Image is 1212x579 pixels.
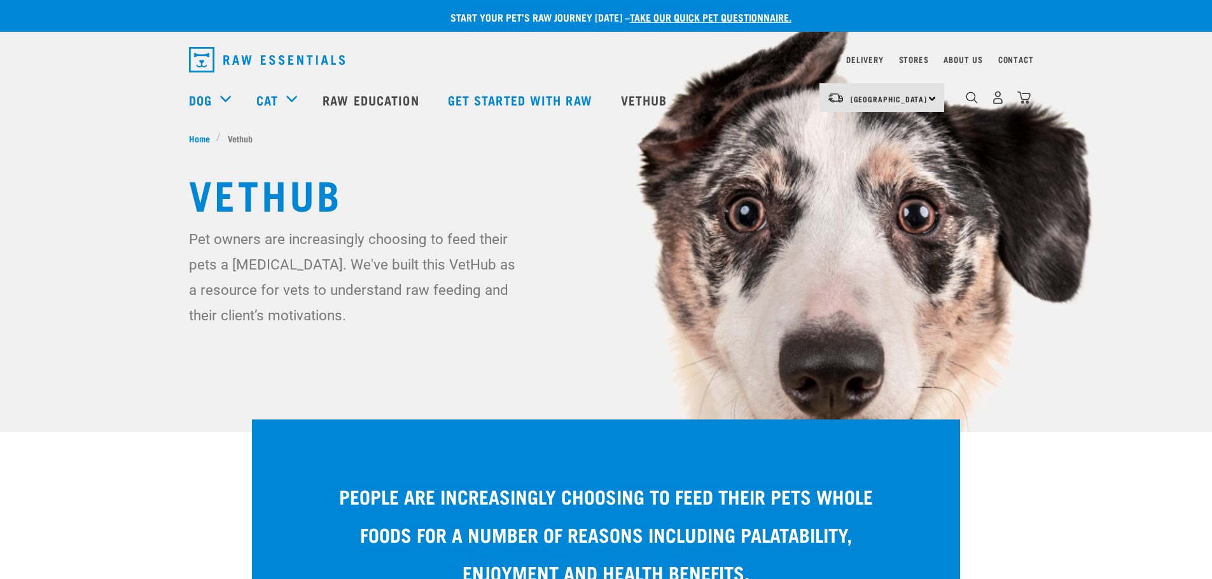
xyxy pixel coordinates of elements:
[630,14,791,20] a: take our quick pet questionnaire.
[991,91,1005,104] img: user.png
[827,92,844,104] img: van-moving.png
[189,132,1024,145] nav: breadcrumbs
[966,92,978,104] img: home-icon-1@2x.png
[179,42,1034,78] nav: dropdown navigation
[189,90,212,109] a: Dog
[189,226,523,328] p: Pet owners are increasingly choosing to feed their pets a [MEDICAL_DATA]. We've built this VetHub...
[189,132,217,145] a: Home
[189,170,1024,216] h1: Vethub
[435,74,608,125] a: Get started with Raw
[944,57,982,62] a: About Us
[846,57,883,62] a: Delivery
[189,132,210,145] span: Home
[608,74,683,125] a: Vethub
[310,74,435,125] a: Raw Education
[189,47,345,72] img: Raw Essentials Logo
[851,97,928,101] span: [GEOGRAPHIC_DATA]
[1017,91,1031,104] img: home-icon@2x.png
[899,57,929,62] a: Stores
[256,90,278,109] a: Cat
[998,57,1034,62] a: Contact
